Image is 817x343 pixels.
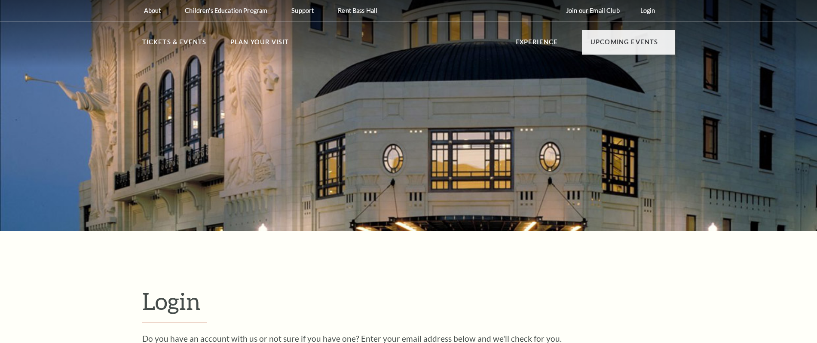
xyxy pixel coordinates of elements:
p: Do you have an account with us or not sure if you have one? Enter your email address below and we... [142,334,675,343]
p: About [144,7,161,14]
p: Rent Bass Hall [338,7,377,14]
p: Plan Your Visit [230,37,289,52]
span: Login [142,287,201,315]
p: Tickets & Events [142,37,207,52]
p: Experience [515,37,558,52]
p: Children's Education Program [185,7,267,14]
p: Upcoming Events [591,37,658,52]
p: Support [291,7,314,14]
